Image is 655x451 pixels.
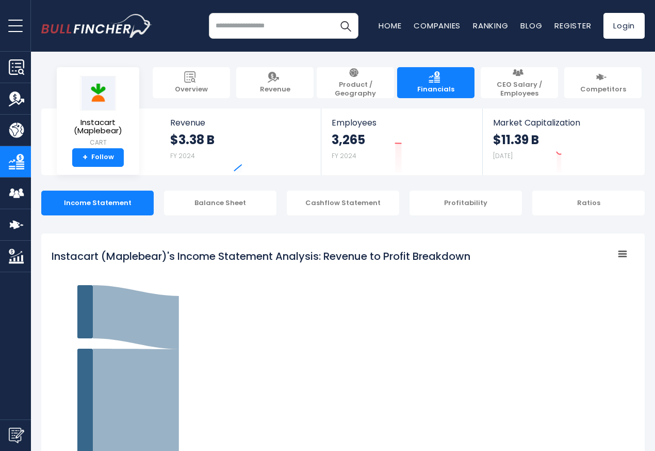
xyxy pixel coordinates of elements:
a: Employees 3,265 FY 2024 [321,108,482,175]
a: Revenue [236,67,314,98]
a: Financials [397,67,474,98]
a: Overview [153,67,230,98]
span: Financials [417,85,454,94]
div: Cashflow Statement [287,191,399,215]
img: bullfincher logo [41,14,152,38]
div: Ratios [532,191,645,215]
span: Revenue [260,85,290,94]
a: Register [554,20,591,31]
a: Ranking [473,20,508,31]
a: +Follow [72,148,124,167]
strong: + [83,153,88,162]
span: Competitors [580,85,626,94]
div: Profitability [410,191,522,215]
tspan: Instacart (Maplebear)'s Income Statement Analysis: Revenue to Profit Breakdown [52,249,470,263]
span: Instacart (Maplebear) [65,118,131,135]
a: Instacart (Maplebear) CART [64,75,132,148]
a: Product / Geography [317,67,394,98]
div: Income Statement [41,191,154,215]
span: Market Capitalization [493,118,633,128]
span: Revenue [170,118,311,128]
small: FY 2024 [170,151,195,160]
a: Login [603,13,645,39]
small: [DATE] [493,151,513,160]
strong: $3.38 B [170,132,215,148]
a: Revenue $3.38 B FY 2024 [160,108,321,175]
span: Overview [175,85,208,94]
a: Home [379,20,401,31]
button: Search [333,13,358,39]
span: Product / Geography [322,81,389,98]
a: Companies [414,20,461,31]
small: FY 2024 [332,151,356,160]
small: CART [65,138,131,147]
div: Balance Sheet [164,191,276,215]
span: CEO Salary / Employees [486,81,553,98]
a: Go to homepage [41,14,152,38]
span: Employees [332,118,471,128]
a: Market Capitalization $11.39 B [DATE] [483,108,644,175]
strong: 3,265 [332,132,365,148]
a: Blog [520,20,542,31]
a: Competitors [564,67,642,98]
a: CEO Salary / Employees [481,67,558,98]
strong: $11.39 B [493,132,539,148]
